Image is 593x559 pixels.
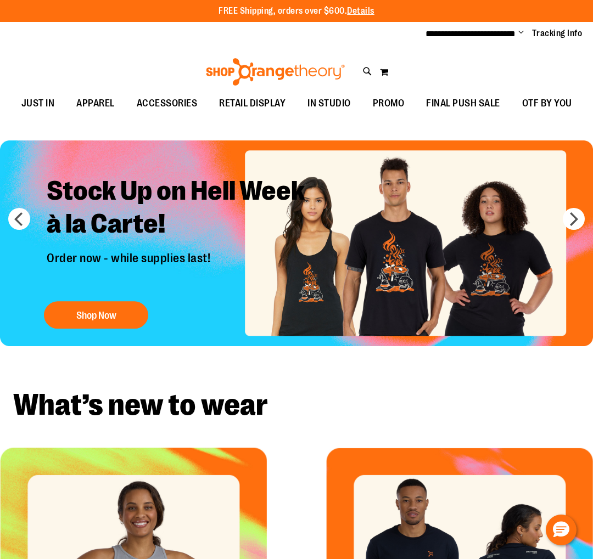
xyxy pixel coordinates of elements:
a: IN STUDIO [296,91,362,116]
a: Tracking Info [532,27,583,39]
span: PROMO [373,91,405,116]
a: OTF BY YOU [511,91,583,116]
span: FINAL PUSH SALE [426,91,500,116]
span: OTF BY YOU [522,91,572,116]
a: JUST IN [10,91,66,116]
a: Details [347,6,374,16]
button: Shop Now [44,301,148,329]
button: next [563,208,585,230]
h2: Stock Up on Hell Week à la Carte! [38,166,325,251]
button: prev [8,208,30,230]
span: ACCESSORIES [137,91,198,116]
span: IN STUDIO [307,91,351,116]
span: APPAREL [76,91,115,116]
a: APPAREL [65,91,126,116]
h2: What’s new to wear [13,390,580,420]
button: Account menu [518,28,524,39]
img: Shop Orangetheory [204,58,346,86]
p: Order now - while supplies last! [38,251,325,290]
a: PROMO [362,91,416,116]
a: FINAL PUSH SALE [415,91,511,116]
span: RETAIL DISPLAY [219,91,286,116]
button: Hello, have a question? Let’s chat. [546,515,577,545]
span: JUST IN [21,91,55,116]
a: RETAIL DISPLAY [208,91,296,116]
p: FREE Shipping, orders over $600. [219,5,374,18]
a: Stock Up on Hell Week à la Carte! Order now - while supplies last! Shop Now [38,166,325,334]
a: ACCESSORIES [126,91,209,116]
